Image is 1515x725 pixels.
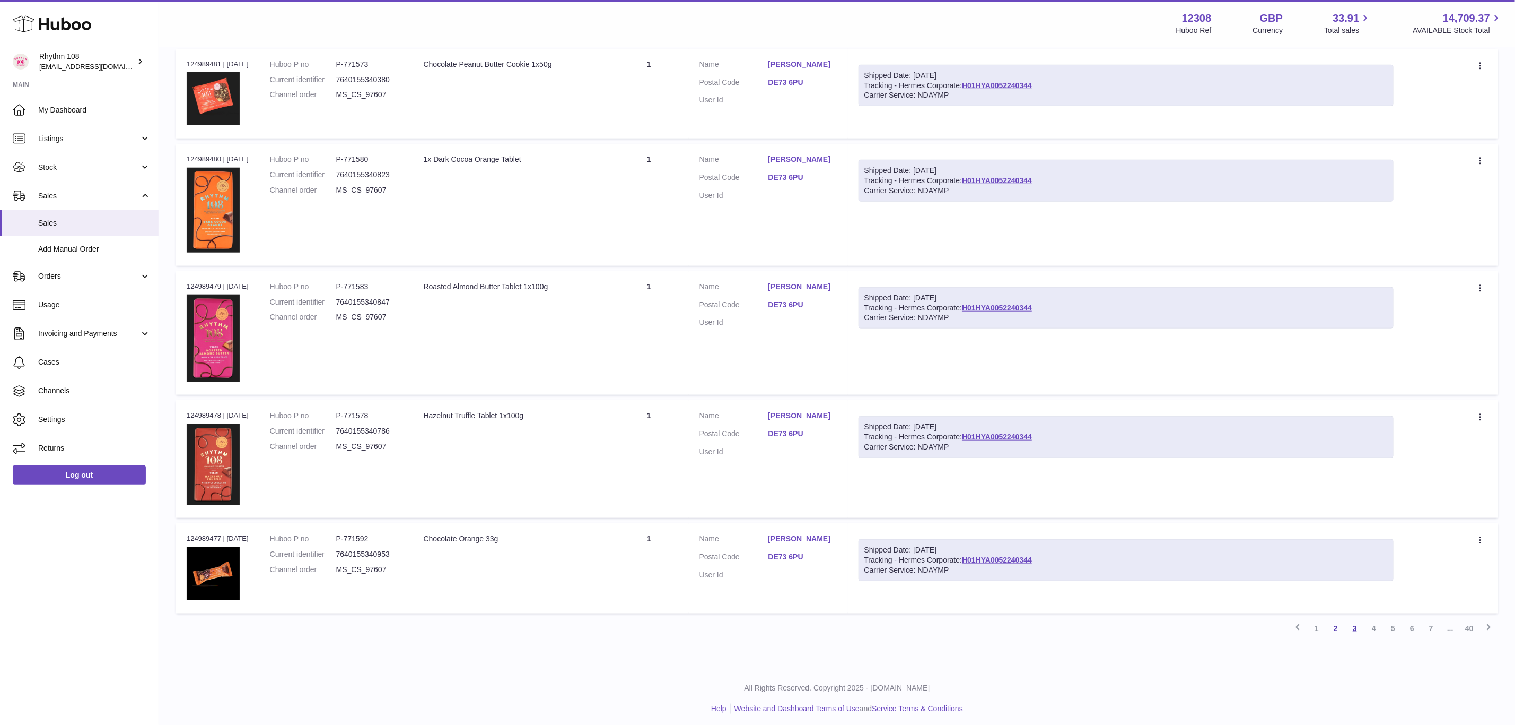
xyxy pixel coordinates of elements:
[1403,619,1422,638] a: 6
[424,154,599,165] div: 1x Dark Cocoa Orange Tablet
[864,186,1388,196] div: Carrier Service: NDAYMP
[187,424,240,505] img: 123081684745952.jpg
[864,293,1388,303] div: Shipped Date: [DATE]
[187,282,249,291] div: 124989479 | [DATE]
[38,244,151,254] span: Add Manual Order
[864,422,1388,432] div: Shipped Date: [DATE]
[768,534,837,544] a: [PERSON_NAME]
[187,295,240,382] img: 123081684745900.jpg
[699,411,768,424] dt: Name
[270,549,336,559] dt: Current identifier
[1324,25,1371,36] span: Total sales
[859,287,1394,329] div: Tracking - Hermes Corporate:
[168,683,1507,693] p: All Rights Reserved. Copyright 2025 - [DOMAIN_NAME]
[13,465,146,485] a: Log out
[768,154,837,165] a: [PERSON_NAME]
[699,77,768,90] dt: Postal Code
[699,552,768,565] dt: Postal Code
[38,357,151,367] span: Cases
[336,411,402,421] dd: P-771578
[38,162,139,172] span: Stock
[187,59,249,69] div: 124989481 | [DATE]
[38,191,139,201] span: Sales
[1176,25,1212,36] div: Huboo Ref
[699,154,768,167] dt: Name
[768,172,837,183] a: DE73 6PU
[270,282,336,292] dt: Huboo P no
[38,271,139,281] span: Orders
[1422,619,1441,638] a: 7
[336,75,402,85] dd: 7640155340380
[270,154,336,165] dt: Huboo P no
[39,51,135,72] div: Rhythm 108
[1345,619,1364,638] a: 3
[768,411,837,421] a: [PERSON_NAME]
[336,565,402,575] dd: MS_CS_97607
[270,442,336,452] dt: Channel order
[859,539,1394,581] div: Tracking - Hermes Corporate:
[336,282,402,292] dd: P-771583
[711,704,726,713] a: Help
[734,704,860,713] a: Website and Dashboard Terms of Use
[609,144,689,265] td: 1
[336,154,402,165] dd: P-771580
[962,176,1032,185] a: H01HYA0052240344
[336,297,402,307] dd: 7640155340847
[864,90,1388,100] div: Carrier Service: NDAYMP
[768,59,837,70] a: [PERSON_NAME]
[1364,619,1383,638] a: 4
[864,166,1388,176] div: Shipped Date: [DATE]
[1383,619,1403,638] a: 5
[187,168,240,253] img: 123081684745933.JPG
[1443,11,1490,25] span: 14,709.37
[187,411,249,420] div: 124989478 | [DATE]
[38,300,151,310] span: Usage
[38,134,139,144] span: Listings
[424,411,599,421] div: Hazelnut Truffle Tablet 1x100g
[1333,11,1359,25] span: 33.91
[768,77,837,88] a: DE73 6PU
[270,297,336,307] dt: Current identifier
[609,271,689,395] td: 1
[962,304,1032,312] a: H01HYA0052240344
[38,105,151,115] span: My Dashboard
[38,386,151,396] span: Channels
[270,534,336,544] dt: Huboo P no
[270,170,336,180] dt: Current identifier
[609,400,689,518] td: 1
[699,282,768,295] dt: Name
[699,95,768,105] dt: User Id
[270,59,336,70] dt: Huboo P no
[336,442,402,452] dd: MS_CS_97607
[962,556,1032,564] a: H01HYA0052240344
[336,170,402,180] dd: 7640155340823
[1307,619,1326,638] a: 1
[609,49,689,139] td: 1
[1326,619,1345,638] a: 2
[336,59,402,70] dd: P-771573
[609,523,689,613] td: 1
[962,433,1032,441] a: H01HYA0052240344
[38,329,139,339] span: Invoicing and Payments
[864,442,1388,452] div: Carrier Service: NDAYMP
[270,75,336,85] dt: Current identifier
[1413,25,1502,36] span: AVAILABLE Stock Total
[768,300,837,310] a: DE73 6PU
[424,59,599,70] div: Chocolate Peanut Butter Cookie 1x50g
[872,704,963,713] a: Service Terms & Conditions
[38,415,151,425] span: Settings
[699,447,768,457] dt: User Id
[270,411,336,421] dt: Huboo P no
[270,90,336,100] dt: Channel order
[1253,25,1283,36] div: Currency
[864,565,1388,575] div: Carrier Service: NDAYMP
[187,72,240,125] img: 123081684746069.JPG
[39,62,156,71] span: [EMAIL_ADDRESS][DOMAIN_NAME]
[187,547,240,600] img: 123081684745551.jpg
[270,185,336,195] dt: Channel order
[699,534,768,547] dt: Name
[336,90,402,100] dd: MS_CS_97607
[38,218,151,228] span: Sales
[270,312,336,322] dt: Channel order
[424,282,599,292] div: Roasted Almond Butter Tablet 1x100g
